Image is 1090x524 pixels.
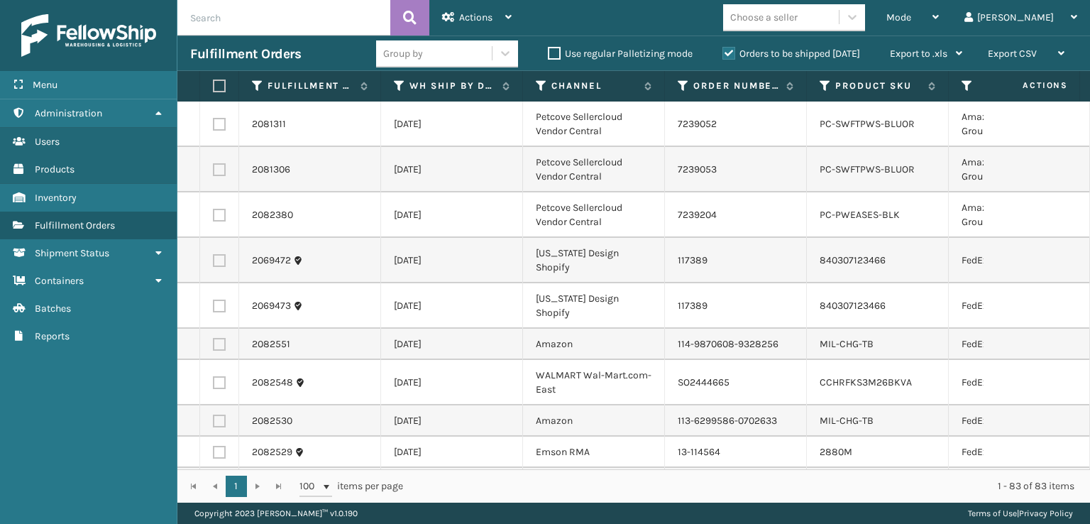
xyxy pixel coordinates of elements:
[820,163,915,175] a: PC-SWFTPWS-BLUOR
[381,283,523,329] td: [DATE]
[523,329,665,360] td: Amazon
[194,503,358,524] p: Copyright 2023 [PERSON_NAME]™ v 1.0.190
[381,147,523,192] td: [DATE]
[21,14,156,57] img: logo
[835,80,921,92] label: Product SKU
[268,80,353,92] label: Fulfillment Order Id
[190,45,301,62] h3: Fulfillment Orders
[1019,508,1073,518] a: Privacy Policy
[35,136,60,148] span: Users
[299,479,321,493] span: 100
[665,283,807,329] td: 117389
[523,147,665,192] td: Petcove Sellercloud Vendor Central
[523,437,665,468] td: Emson RMA
[523,238,665,283] td: [US_STATE] Design Shopify
[730,10,798,25] div: Choose a seller
[820,415,874,427] a: MIL-CHG-TB
[665,468,807,499] td: 111-7861270-9789009
[252,208,293,222] a: 2082380
[523,405,665,437] td: Amazon
[381,405,523,437] td: [DATE]
[299,476,403,497] span: items per page
[252,376,293,390] a: 2082548
[523,192,665,238] td: Petcove Sellercloud Vendor Central
[665,192,807,238] td: 7239204
[722,48,860,60] label: Orders to be shipped [DATE]
[35,107,102,119] span: Administration
[820,376,912,388] a: CCHRFKS3M26BKVA
[252,299,291,313] a: 2069473
[665,360,807,405] td: SO2444665
[523,360,665,405] td: WALMART Wal-Mart.com-East
[665,437,807,468] td: 13-114564
[693,80,779,92] label: Order Number
[665,405,807,437] td: 113-6299586-0702633
[381,360,523,405] td: [DATE]
[252,253,291,268] a: 2069472
[523,283,665,329] td: [US_STATE] Design Shopify
[252,414,292,428] a: 2082530
[35,247,109,259] span: Shipment Status
[381,192,523,238] td: [DATE]
[381,102,523,147] td: [DATE]
[252,117,286,131] a: 2081311
[381,329,523,360] td: [DATE]
[968,508,1017,518] a: Terms of Use
[665,102,807,147] td: 7239052
[523,468,665,499] td: Amazon
[423,479,1074,493] div: 1 - 83 of 83 items
[226,476,247,497] a: 1
[35,163,75,175] span: Products
[665,329,807,360] td: 114-9870608-9328256
[548,48,693,60] label: Use regular Palletizing mode
[35,330,70,342] span: Reports
[820,300,886,312] a: 840307123466
[978,74,1077,97] span: Actions
[35,275,84,287] span: Containers
[383,46,423,61] div: Group by
[381,437,523,468] td: [DATE]
[665,238,807,283] td: 117389
[988,48,1037,60] span: Export CSV
[523,102,665,147] td: Petcove Sellercloud Vendor Central
[252,163,290,177] a: 2081306
[33,79,57,91] span: Menu
[820,209,900,221] a: PC-PWEASES-BLK
[35,302,71,315] span: Batches
[459,11,492,23] span: Actions
[820,254,886,266] a: 840307123466
[665,147,807,192] td: 7239053
[968,503,1073,524] div: |
[252,337,290,351] a: 2082551
[820,446,852,458] a: 2880M
[551,80,637,92] label: Channel
[381,238,523,283] td: [DATE]
[409,80,495,92] label: WH Ship By Date
[890,48,947,60] span: Export to .xls
[252,445,292,459] a: 2082529
[820,118,915,130] a: PC-SWFTPWS-BLUOR
[35,219,115,231] span: Fulfillment Orders
[381,468,523,499] td: [DATE]
[886,11,911,23] span: Mode
[35,192,77,204] span: Inventory
[820,338,874,350] a: MIL-CHG-TB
